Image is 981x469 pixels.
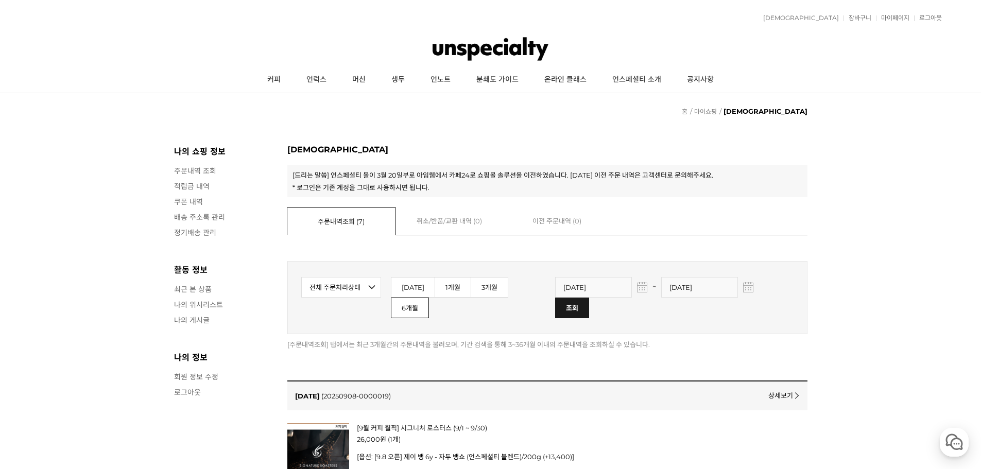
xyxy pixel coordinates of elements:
a: 상세보기 [768,390,798,400]
a: 커피 [254,67,294,93]
li: 현재 위치 [718,103,807,119]
a: 로그아웃 [174,387,277,397]
a: 회원 정보 수정 [174,371,277,381]
a: 나의 게시글 [174,315,277,325]
a: 주문내역 조회 [174,165,277,176]
a: 적립금 내역 [174,181,277,191]
span: 0 [475,217,480,225]
img: ... [639,283,646,290]
a: [DATE] [391,277,435,298]
span: 주문일자 [295,392,320,400]
a: 언럭스 [294,67,339,93]
div: [드리는 말씀] 언스페셜티 몰이 3월 20일부로 아임웹에서 카페24로 쇼핑몰 솔루션을 이전하였습니다. [DATE] 이전 주문 내역은 고객센터로 문의해주세요. [292,170,802,180]
a: 마이페이지 [876,15,909,21]
a: 6개월 [391,298,429,318]
a: 온라인 클래스 [531,67,599,93]
p: [옵션: [9.8 오픈] 제이 뱅 6y - 자두 뱅쇼 (언스페셜티 블렌드)/200g (+13,400)] [357,452,679,461]
a: 머신 [339,67,378,93]
h3: 나의 정보 [174,351,277,363]
a: 주문내역조회 (7) [287,207,396,235]
a: 홈 [682,108,687,115]
a: 나의 위시리스트 [174,299,277,309]
h2: [DEMOGRAPHIC_DATA] [287,145,807,154]
span: 7 [358,217,363,225]
a: 장바구니 [844,15,871,21]
div: * 로그인은 기존 계정을 그대로 사용하시면 됩니다. [292,182,802,192]
a: 최근 본 상품 [174,284,277,294]
a: 언스페셜티 소개 [599,67,674,93]
a: 이전 주문내역 (0) [503,207,611,234]
a: [9월 커피 월픽] 시그니쳐 로스터스 (9/1 ~ 9/30) [357,424,487,432]
img: 언스페셜티 몰 [433,33,548,64]
span: 0 [575,217,579,225]
strong: 상품명 [357,423,679,432]
a: (20250908-0000019) [321,392,391,400]
img: ... [745,283,752,290]
h3: 나의 쇼핑 정보 [174,145,277,157]
a: 언노트 [418,67,463,93]
a: 취소/반품/교환 내역 (0) [395,207,504,234]
a: 배송 주소록 관리 [174,212,277,222]
a: 마이쇼핑 [694,108,717,115]
li: [주문내역조회] 탭에서는 최근 3개월간의 주문내역을 불러오며, 기간 검색을 통해 3~36개월 이내의 주문내역을 조회하실 수 있습니다. [287,339,807,350]
a: 정기배송 관리 [174,227,277,237]
span: 주문번호 [321,392,391,400]
a: 분쇄도 가이드 [463,67,531,93]
a: 로그아웃 [914,15,942,21]
strong: [DEMOGRAPHIC_DATA] [724,107,807,115]
a: 공지사항 [674,67,727,93]
span: 수량 [388,435,401,443]
a: 생두 [378,67,418,93]
a: [DEMOGRAPHIC_DATA] [758,15,839,21]
a: 쿠폰 내역 [174,196,277,206]
input: 조회 [555,298,588,317]
span: ~ [555,282,759,290]
span: 조회 [555,298,589,318]
h3: 활동 정보 [174,263,277,275]
span: 판매가 [357,435,386,443]
a: 1개월 [435,277,471,298]
a: 3개월 [471,277,508,298]
strong: 26,000 [357,435,380,443]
